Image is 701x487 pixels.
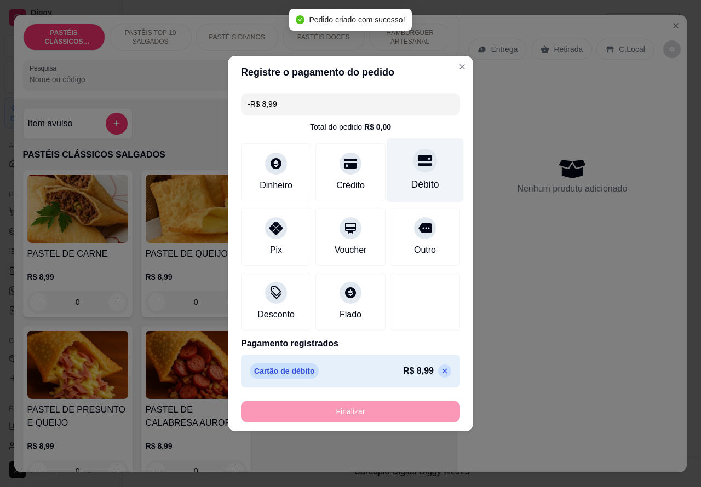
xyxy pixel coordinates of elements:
div: Crédito [336,179,365,192]
span: check-circle [296,15,304,24]
div: Outro [414,243,436,257]
p: Pagamento registrados [241,337,460,350]
div: R$ 0,00 [364,121,391,132]
header: Registre o pagamento do pedido [228,56,473,89]
div: Total do pedido [310,121,391,132]
div: Pix [270,243,282,257]
div: Dinheiro [260,179,292,192]
input: Ex.: hambúrguer de cordeiro [248,93,453,115]
div: Voucher [335,243,367,257]
p: Cartão de débito [250,363,319,379]
div: Fiado [340,308,361,321]
button: Close [453,58,471,76]
div: Desconto [257,308,295,321]
p: R$ 8,99 [403,364,434,378]
span: Pedido criado com sucesso! [309,15,405,24]
div: Débito [411,177,439,192]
